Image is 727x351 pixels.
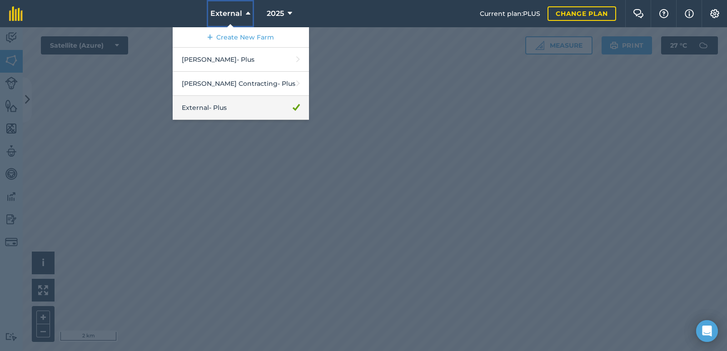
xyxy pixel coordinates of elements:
[696,320,718,342] div: Open Intercom Messenger
[709,9,720,18] img: A cog icon
[173,96,309,120] a: External- Plus
[9,6,23,21] img: fieldmargin Logo
[658,9,669,18] img: A question mark icon
[210,8,242,19] span: External
[267,8,284,19] span: 2025
[173,27,309,48] a: Create New Farm
[548,6,616,21] a: Change plan
[480,9,540,19] span: Current plan : PLUS
[173,48,309,72] a: [PERSON_NAME]- Plus
[173,72,309,96] a: [PERSON_NAME] Contracting- Plus
[685,8,694,19] img: svg+xml;base64,PHN2ZyB4bWxucz0iaHR0cDovL3d3dy53My5vcmcvMjAwMC9zdmciIHdpZHRoPSIxNyIgaGVpZ2h0PSIxNy...
[633,9,644,18] img: Two speech bubbles overlapping with the left bubble in the forefront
